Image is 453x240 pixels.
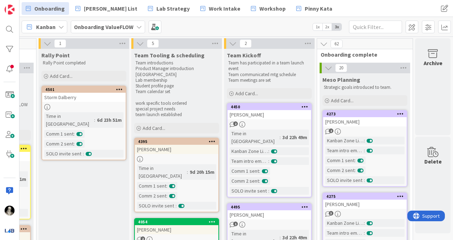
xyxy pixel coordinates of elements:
[42,93,126,102] div: Storm Dalberry
[176,202,177,210] span: :
[322,76,360,83] span: Meso Planning
[349,21,402,33] input: Quick Filter...
[329,128,333,133] span: 2
[5,5,15,15] img: Visit kanbanzone.com
[259,167,260,175] span: :
[230,167,259,175] div: Comm 1 sent
[364,137,365,144] span: :
[136,72,218,78] p: [GEOGRAPHIC_DATA]
[44,150,83,158] div: SOLO invite sent
[228,110,311,119] div: [PERSON_NAME]
[209,4,240,13] span: Work Intake
[50,73,73,79] span: Add Card...
[240,39,252,48] span: 2
[227,52,261,59] span: Team Kickoff
[259,177,260,185] span: :
[156,4,190,13] span: Lab Strategy
[325,156,355,164] div: Comm 1 sent
[228,78,310,83] p: Team meetings are set
[424,157,442,166] div: Delete
[305,4,332,13] span: Pinny Kata
[230,147,268,155] div: Kanban Zone Licensed
[323,117,407,126] div: [PERSON_NAME]
[323,111,407,126] div: 4273[PERSON_NAME]
[137,202,176,210] div: SOLO invite sent
[326,194,407,199] div: 4275
[364,176,365,184] span: :
[228,104,311,110] div: 4450
[228,60,310,72] p: Team has participated in a team launch event
[138,219,218,224] div: 4054
[136,66,218,72] p: Product Manager introduction
[355,156,356,164] span: :
[95,116,124,124] div: 6d 23h 51m
[136,78,218,83] p: Lab membership
[94,116,95,124] span: :
[364,147,365,154] span: :
[135,219,218,225] div: 4054
[134,138,219,212] a: 4395[PERSON_NAME]Time in [GEOGRAPHIC_DATA]:9d 20h 15mComm 1 sent:Comm 2 sent:SOLO invite sent:
[228,204,311,210] div: 4495
[136,112,218,118] p: team launch established
[325,229,364,237] div: Team intro email sent
[281,133,309,141] div: 3d 22h 49m
[144,2,194,15] a: Lab Strategy
[74,23,133,30] b: Onboarding ValueFLOW
[15,1,32,10] span: Support
[335,64,347,72] span: 20
[325,176,364,184] div: SOLO invite sent
[323,193,407,200] div: 4275
[22,2,69,15] a: Onboarding
[44,112,94,128] div: Time in [GEOGRAPHIC_DATA]
[322,23,332,30] span: 2x
[136,101,218,106] p: work specific tools ordered
[322,110,407,187] a: 4273[PERSON_NAME]Kanban Zone Licensed:Team intro email sent:Comm 1 sent:Comm 2 sent:SOLO invite s...
[45,87,126,92] div: 4501
[259,4,286,13] span: Workshop
[230,177,259,185] div: Comm 2 sent
[355,166,356,174] span: :
[136,106,218,112] p: special project needs
[230,157,268,165] div: Team intro email sent
[268,187,269,195] span: :
[44,140,74,148] div: Comm 2 sent
[292,2,337,15] a: Pinny Kata
[137,192,166,200] div: Comm 2 sent
[44,130,74,138] div: Comm 1 sent
[326,112,407,116] div: 4273
[138,139,218,144] div: 4395
[321,51,404,58] span: Onboarding complete
[364,229,365,237] span: :
[187,168,188,176] span: :
[135,138,218,145] div: 4395
[137,164,187,180] div: Time in [GEOGRAPHIC_DATA]
[136,83,218,89] p: Student profile page
[268,157,269,165] span: :
[84,4,137,13] span: [PERSON_NAME] List
[268,147,269,155] span: :
[196,2,245,15] a: Work Intake
[135,225,218,234] div: [PERSON_NAME]
[329,211,333,216] span: 3
[166,192,167,200] span: :
[74,140,75,148] span: :
[5,225,15,235] img: avatar
[364,219,365,227] span: :
[227,103,312,198] a: 4450[PERSON_NAME]Time in [GEOGRAPHIC_DATA]:3d 22h 49mKanban Zone Licensed:Team intro email sent:C...
[166,182,167,190] span: :
[233,121,238,126] span: 2
[325,166,355,174] div: Comm 2 sent
[313,23,322,30] span: 1x
[135,145,218,154] div: [PERSON_NAME]
[54,39,66,48] span: 1
[230,130,280,145] div: Time in [GEOGRAPHIC_DATA]
[280,133,281,141] span: :
[42,86,126,102] div: 4501Storm Dalberry
[235,90,258,97] span: Add Card...
[5,206,15,216] img: WS
[424,59,442,67] div: Archive
[323,193,407,209] div: 4275[PERSON_NAME]
[42,86,126,93] div: 4501
[325,147,364,154] div: Team intro email sent
[247,2,290,15] a: Workshop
